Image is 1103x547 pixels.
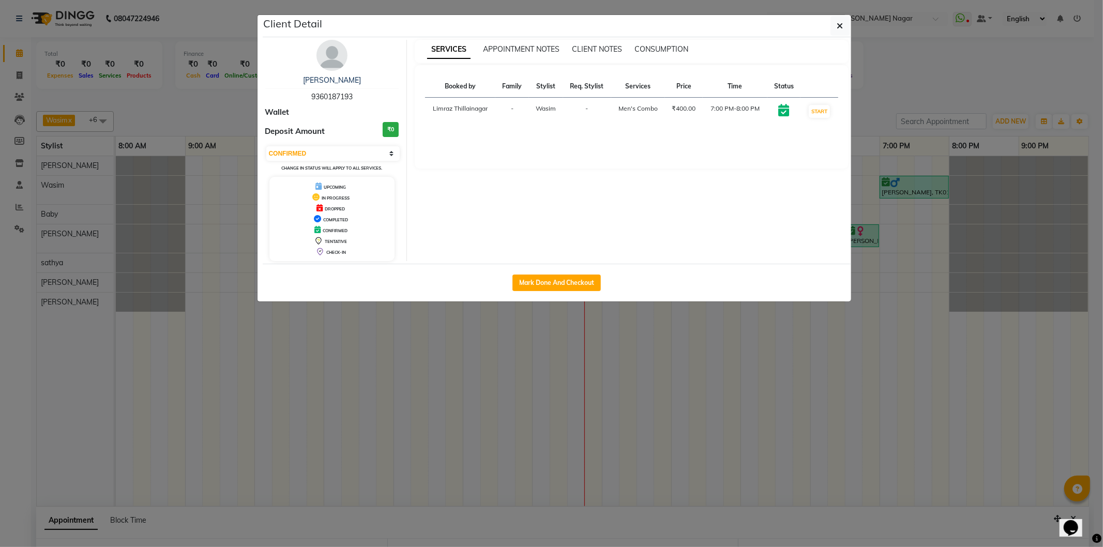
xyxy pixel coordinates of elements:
[324,185,346,190] span: UPCOMING
[427,40,471,59] span: SERVICES
[617,104,659,113] div: Men's Combo
[495,98,529,126] td: -
[572,44,622,54] span: CLIENT NOTES
[809,105,830,118] button: START
[671,104,697,113] div: ₹400.00
[767,75,801,98] th: Status
[483,44,560,54] span: APPOINTMENT NOTES
[323,217,348,222] span: COMPLETED
[634,44,688,54] span: CONSUMPTION
[611,75,666,98] th: Services
[703,98,767,126] td: 7:00 PM-8:00 PM
[326,250,346,255] span: CHECK-IN
[323,228,347,233] span: CONFIRMED
[425,98,495,126] td: Limraz Thillainagar
[281,165,382,171] small: Change in status will apply to all services.
[425,75,495,98] th: Booked by
[512,275,601,291] button: Mark Done And Checkout
[383,122,399,137] h3: ₹0
[1060,506,1093,537] iframe: chat widget
[529,75,563,98] th: Stylist
[563,75,611,98] th: Req. Stylist
[563,98,611,126] td: -
[322,195,350,201] span: IN PROGRESS
[265,126,325,138] span: Deposit Amount
[303,75,361,85] a: [PERSON_NAME]
[325,239,347,244] span: TENTATIVE
[265,107,290,118] span: Wallet
[311,92,353,101] span: 9360187193
[665,75,703,98] th: Price
[264,16,323,32] h5: Client Detail
[316,40,347,71] img: avatar
[325,206,345,211] span: DROPPED
[495,75,529,98] th: Family
[536,104,556,112] span: Wasim
[703,75,767,98] th: Time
